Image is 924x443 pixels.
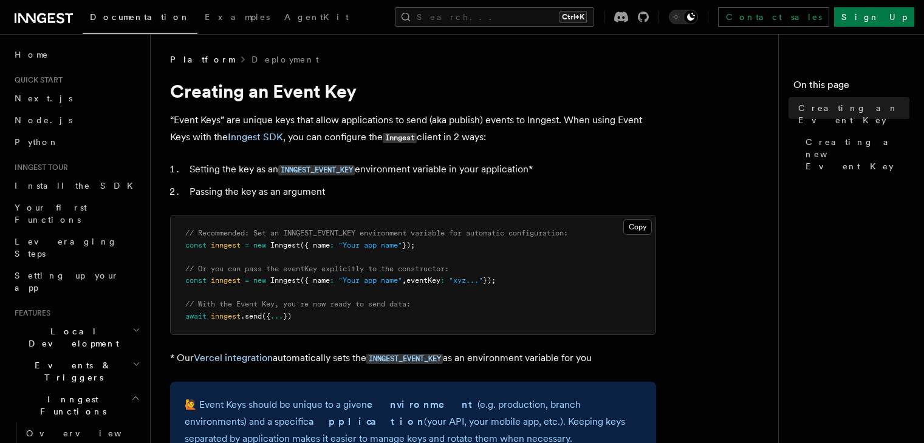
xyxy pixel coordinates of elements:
span: Python [15,137,59,147]
code: Inngest [383,133,417,143]
span: const [185,241,207,249]
h1: Creating an Event Key [170,80,656,102]
a: Inngest SDK [228,131,283,143]
span: eventKey [406,276,440,285]
button: Copy [623,219,652,235]
span: Overview [26,428,151,438]
span: inngest [211,276,241,285]
span: : [330,241,334,249]
span: Next.js [15,93,72,103]
span: // Recommended: Set an INNGEST_EVENT_KEY environment variable for automatic configuration: [185,229,568,237]
span: = [245,241,249,249]
button: Local Development [10,320,143,354]
span: Local Development [10,325,132,350]
span: Events & Triggers [10,359,132,384]
a: AgentKit [277,4,356,33]
strong: environment [367,399,477,410]
a: Deployment [252,53,319,66]
span: Examples [205,12,270,22]
span: }); [483,276,496,285]
span: , [402,276,406,285]
span: Leveraging Steps [15,237,117,259]
code: INNGEST_EVENT_KEY [366,354,443,364]
span: Creating an Event Key [798,102,909,126]
span: ({ name [300,276,330,285]
button: Inngest Functions [10,388,143,422]
p: * Our automatically sets the as an environment variable for you [170,350,656,367]
a: Python [10,131,143,153]
span: Features [10,308,50,318]
span: ... [270,312,283,320]
a: Leveraging Steps [10,231,143,265]
li: Setting the key as an environment variable in your application* [186,161,656,178]
span: // With the Event Key, you're now ready to send data: [185,300,411,308]
a: Contact sales [718,7,829,27]
span: new [253,241,266,249]
h4: On this page [793,78,909,97]
a: Creating a new Event Key [801,131,909,177]
a: Sign Up [834,7,914,27]
a: Creating an Event Key [793,97,909,131]
span: await [185,312,207,320]
span: inngest [211,241,241,249]
span: .send [241,312,262,320]
a: Documentation [83,4,197,34]
span: inngest [211,312,241,320]
span: Inngest Functions [10,393,131,418]
a: Examples [197,4,277,33]
span: }) [283,312,292,320]
span: = [245,276,249,285]
span: const [185,276,207,285]
button: Toggle dark mode [669,10,698,24]
span: : [440,276,445,285]
a: Next.js [10,87,143,109]
span: Install the SDK [15,181,140,191]
a: Install the SDK [10,175,143,197]
span: }); [402,241,415,249]
span: new [253,276,266,285]
span: Home [15,49,49,61]
a: Vercel integration [194,352,273,364]
span: "Your app name" [338,276,402,285]
span: Setting up your app [15,271,119,293]
p: “Event Keys” are unique keys that allow applications to send (aka publish) events to Inngest. Whe... [170,112,656,146]
span: ({ name [300,241,330,249]
code: INNGEST_EVENT_KEY [278,165,355,175]
span: : [330,276,334,285]
span: Node.js [15,115,72,125]
a: INNGEST_EVENT_KEY [278,163,355,175]
a: Your first Functions [10,197,143,231]
span: "Your app name" [338,241,402,249]
li: Passing the key as an argument [186,183,656,200]
span: Platform [170,53,234,66]
a: Node.js [10,109,143,131]
a: Home [10,44,143,66]
span: Inngest [270,276,300,285]
kbd: Ctrl+K [560,11,587,23]
span: Documentation [90,12,190,22]
strong: application [309,416,424,427]
span: Inngest [270,241,300,249]
a: Setting up your app [10,265,143,299]
span: Your first Functions [15,203,87,225]
span: Creating a new Event Key [806,136,909,172]
span: Inngest tour [10,163,68,172]
a: INNGEST_EVENT_KEY [366,352,443,364]
span: Quick start [10,75,63,85]
span: // Or you can pass the eventKey explicitly to the constructor: [185,265,449,273]
span: AgentKit [284,12,349,22]
span: "xyz..." [449,276,483,285]
button: Events & Triggers [10,354,143,388]
button: Search...Ctrl+K [395,7,594,27]
span: ({ [262,312,270,320]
